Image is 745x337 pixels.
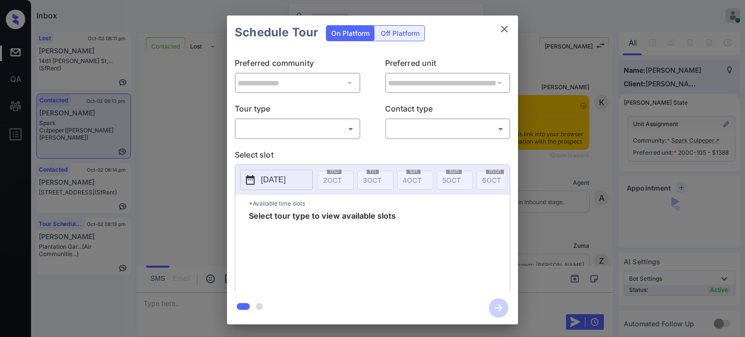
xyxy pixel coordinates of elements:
[235,103,360,118] p: Tour type
[385,103,511,118] p: Contact type
[249,195,510,212] p: *Available time slots
[227,16,326,49] h2: Schedule Tour
[385,57,511,73] p: Preferred unit
[261,174,286,186] p: [DATE]
[326,26,374,41] div: On Platform
[376,26,424,41] div: Off Platform
[249,212,396,289] span: Select tour type to view available slots
[235,57,360,73] p: Preferred community
[495,19,514,39] button: close
[235,149,510,164] p: Select slot
[240,170,313,190] button: [DATE]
